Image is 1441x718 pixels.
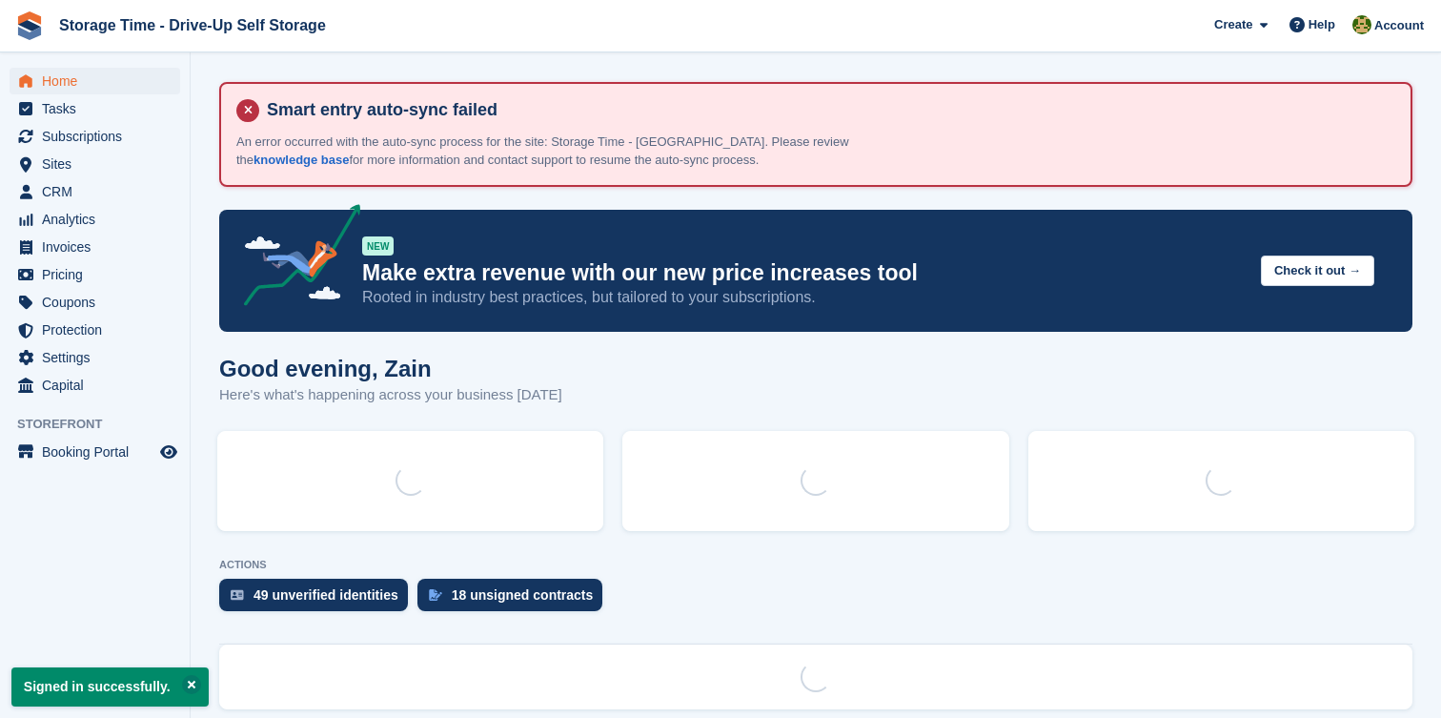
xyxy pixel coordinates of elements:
span: Account [1374,16,1424,35]
a: menu [10,439,180,465]
span: Invoices [42,234,156,260]
p: ACTIONS [219,559,1412,571]
span: Sites [42,151,156,177]
a: menu [10,123,180,150]
a: menu [10,372,180,399]
p: Signed in successfully. [11,667,209,707]
a: menu [10,178,180,205]
span: Settings [42,344,156,371]
div: NEW [362,236,394,256]
img: Zain Sarwar [1352,15,1371,34]
a: menu [10,151,180,177]
a: 18 unsigned contracts [417,579,613,621]
img: stora-icon-8386f47178a22dfd0bd8f6a31ec36ba5ce8667c1dd55bd0f319d3a0aa187defe.svg [15,11,44,40]
a: menu [10,206,180,233]
a: menu [10,317,180,343]
span: Analytics [42,206,156,233]
span: Storefront [17,415,190,434]
h4: Smart entry auto-sync failed [259,99,1395,121]
span: Create [1214,15,1252,34]
span: Protection [42,317,156,343]
a: knowledge base [254,153,349,167]
a: menu [10,344,180,371]
div: 49 unverified identities [254,587,398,603]
img: contract_signature_icon-13c848040528278c33f63329250d36e43548de30e8caae1d1a13099fd9432cc5.svg [429,589,442,601]
span: CRM [42,178,156,205]
img: verify_identity-adf6edd0f0f0b5bbfe63781bf79b02c33cf7c696d77639b501bdc392416b5a36.svg [231,589,244,601]
a: 49 unverified identities [219,579,417,621]
a: menu [10,95,180,122]
a: Preview store [157,441,180,463]
a: menu [10,289,180,316]
span: Booking Portal [42,439,156,465]
span: Pricing [42,261,156,288]
p: An error occurred with the auto-sync process for the site: Storage Time - [GEOGRAPHIC_DATA]. Plea... [236,133,903,170]
div: 18 unsigned contracts [452,587,594,603]
span: Home [42,68,156,94]
span: Tasks [42,95,156,122]
p: Make extra revenue with our new price increases tool [362,259,1246,287]
span: Subscriptions [42,123,156,150]
span: Capital [42,372,156,399]
button: Check it out → [1261,256,1374,287]
h1: Good evening, Zain [219,356,562,381]
a: menu [10,234,180,260]
p: Rooted in industry best practices, but tailored to your subscriptions. [362,287,1246,308]
img: price-adjustments-announcement-icon-8257ccfd72463d97f412b2fc003d46551f7dbcb40ab6d574587a9cd5c0d94... [228,204,361,313]
a: Storage Time - Drive-Up Self Storage [51,10,334,41]
span: Help [1309,15,1335,34]
a: menu [10,261,180,288]
p: Here's what's happening across your business [DATE] [219,384,562,406]
a: menu [10,68,180,94]
span: Coupons [42,289,156,316]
